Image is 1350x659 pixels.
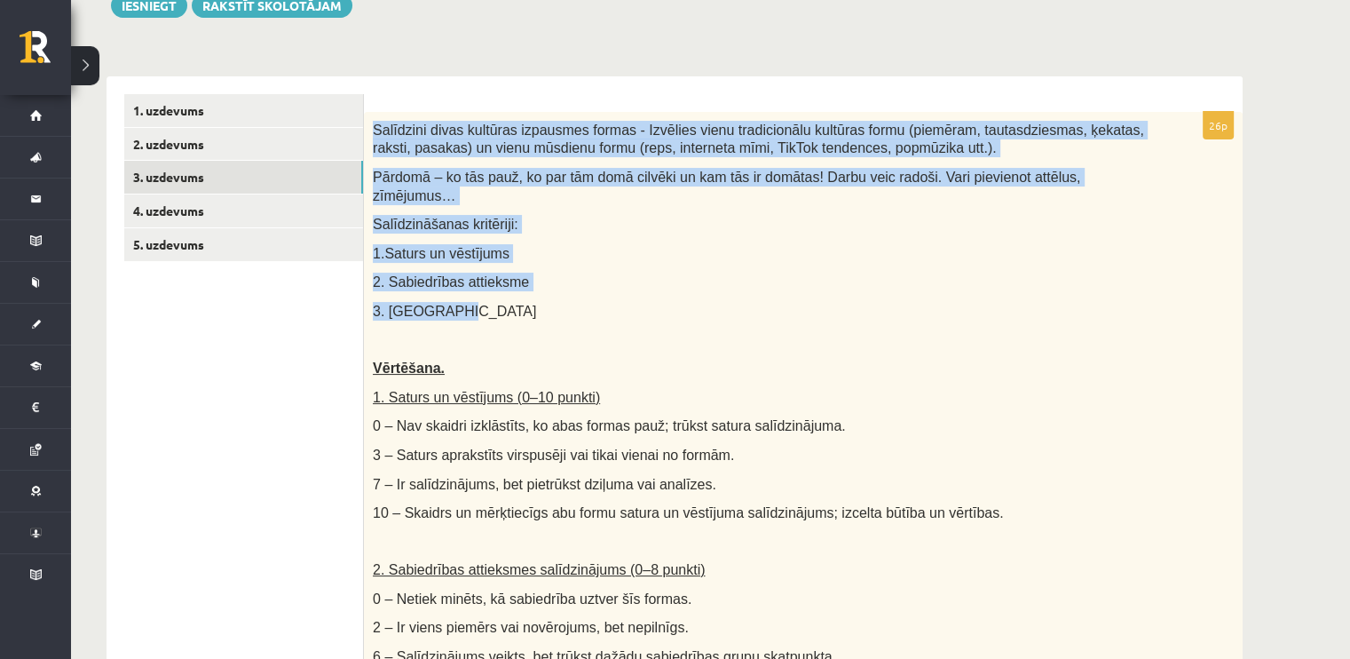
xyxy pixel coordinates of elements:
span: Salīdzini divas kultūras izpausmes formas - Izvēlies vienu tradicionālu kultūras formu (piemēram,... [373,123,1144,156]
span: Salīdzināšanas kritēriji: [373,217,518,232]
span: 3. [GEOGRAPHIC_DATA] [373,304,536,319]
span: 3 – Saturs aprakstīts virspusēji vai tikai vienai no formām. [373,448,734,463]
span: 0 – Netiek minēts, kā sabiedrība uztver šīs formas. [373,592,691,607]
span: 2. Sabiedrības attieksme [373,274,529,290]
span: Vērtēšana. [373,361,445,376]
a: 3. uzdevums [124,161,363,194]
span: 10 – Skaidrs un mērķtiecīgs abu formu satura un vēstījuma salīdzinājums; izcelta būtība un vērtības. [373,505,1004,520]
span: 1. Saturs un vēstījums (0–10 punkti) [373,390,600,405]
a: 5. uzdevums [124,228,363,261]
a: Rīgas 1. Tālmācības vidusskola [20,31,71,75]
span: 2. Sabiedrības attieksmes salīdzinājums (0–8 punkti) [373,562,705,577]
span: Pārdomā – ko tās pauž, ko par tām domā cilvēki un kam tās ir domātas! Darbu veic radoši. Vari pie... [373,170,1080,203]
a: 2. uzdevums [124,128,363,161]
a: 4. uzdevums [124,195,363,227]
p: 26p [1203,111,1234,139]
span: 1.Saturs un vēstījums [373,246,509,261]
span: 2 – Ir viens piemērs vai novērojums, bet nepilnīgs. [373,620,689,635]
span: 7 – Ir salīdzinājums, bet pietrūkst dziļuma vai analīzes. [373,477,716,492]
a: 1. uzdevums [124,94,363,127]
body: Визуальный текстовый редактор, wiswyg-editor-user-answer-47433853003800 [18,18,841,36]
span: 0 – Nav skaidri izklāstīts, ko abas formas pauž; trūkst satura salīdzinājuma. [373,418,846,433]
